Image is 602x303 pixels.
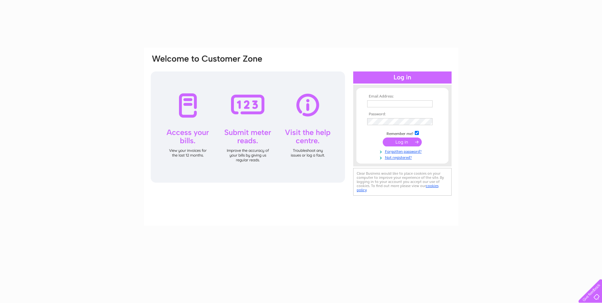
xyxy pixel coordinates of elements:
[353,168,452,196] div: Clear Business would like to place cookies on your computer to improve your experience of the sit...
[367,154,439,160] a: Not registered?
[366,112,439,117] th: Password:
[367,148,439,154] a: Forgotten password?
[366,94,439,99] th: Email Address:
[366,130,439,136] td: Remember me?
[383,138,422,146] input: Submit
[357,184,439,192] a: cookies policy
